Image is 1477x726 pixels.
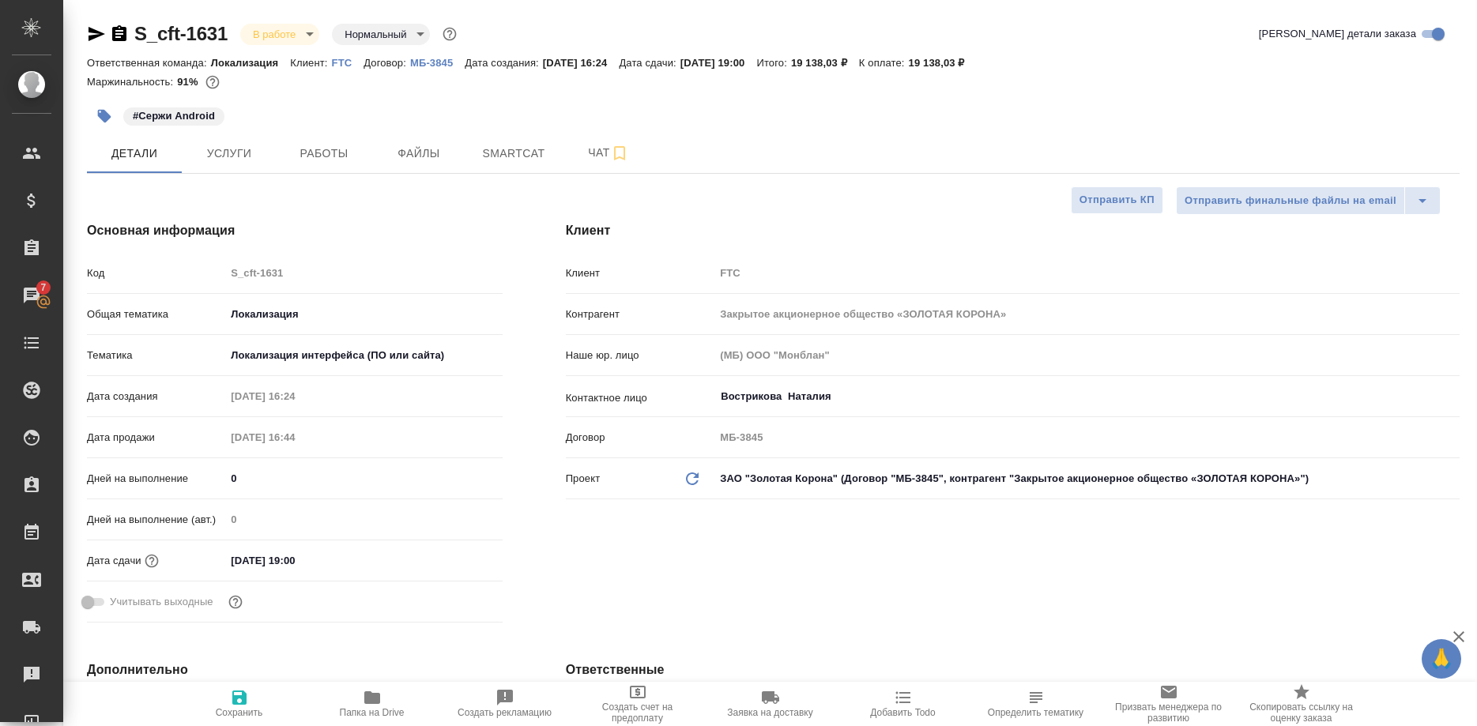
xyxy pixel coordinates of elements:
h4: Дополнительно [87,660,503,679]
p: Маржинальность: [87,76,177,88]
p: Контрагент [566,307,715,322]
p: Наше юр. лицо [566,348,715,363]
span: 🙏 [1428,642,1455,675]
button: Доп статусы указывают на важность/срочность заказа [439,24,460,44]
span: Создать рекламацию [458,707,552,718]
p: К оплате: [859,57,909,69]
button: 🙏 [1422,639,1461,679]
div: ЗАО "Золотая Корона" (Договор "МБ-3845", контрагент "Закрытое акционерное общество «ЗОЛОТАЯ КОРОН... [714,465,1460,492]
svg: Подписаться [610,144,629,163]
a: МБ-3845 [410,55,465,69]
p: 19 138,03 ₽ [909,57,977,69]
button: Сохранить [173,682,306,726]
span: Определить тематику [988,707,1083,718]
span: Сохранить [216,707,263,718]
span: Призвать менеджера по развитию [1112,702,1226,724]
p: Дата создания [87,389,225,404]
button: Заявка на доставку [704,682,837,726]
span: Сержи Android [122,108,226,122]
p: Дата продажи [87,430,225,446]
span: Работы [286,144,362,164]
p: Договор: [364,57,410,69]
span: Детали [96,144,172,164]
p: Дата сдачи [87,553,141,569]
span: Учитывать выходные [110,594,213,610]
input: Пустое поле [225,385,364,408]
p: Договор [566,430,715,446]
input: Пустое поле [714,426,1460,449]
p: Тематика [87,348,225,363]
span: Smartcat [476,144,552,164]
input: Пустое поле [714,303,1460,325]
p: Клиент [566,265,715,281]
a: FTC [332,55,364,69]
h4: Основная информация [87,221,503,240]
button: Папка на Drive [306,682,439,726]
span: Папка на Drive [340,707,405,718]
button: Если добавить услуги и заполнить их объемом, то дата рассчитается автоматически [141,551,162,571]
button: Выбери, если сб и вс нужно считать рабочими днями для выполнения заказа. [225,592,246,612]
span: Добавить Todo [870,707,935,718]
span: Услуги [191,144,267,164]
button: 1491.80 RUB; 0.00 EUR; [202,72,223,92]
button: Создать рекламацию [439,682,571,726]
button: Скопировать ссылку на оценку заказа [1235,682,1368,726]
button: Определить тематику [970,682,1102,726]
h4: Ответственные [566,660,1460,679]
button: Скопировать ссылку для ЯМессенджера [87,24,106,43]
button: Создать счет на предоплату [571,682,704,726]
button: В работе [248,28,300,41]
span: Создать счет на предоплату [581,702,695,724]
button: Нормальный [340,28,411,41]
p: Код [87,265,225,281]
input: Пустое поле [225,261,502,284]
div: Локализация интерфейса (ПО или сайта) [225,342,502,369]
p: FTC [332,57,364,69]
button: Призвать менеджера по развитию [1102,682,1235,726]
button: Отправить финальные файлы на email [1176,186,1405,215]
span: Файлы [381,144,457,164]
input: Пустое поле [714,344,1460,367]
span: Заявка на доставку [727,707,812,718]
p: Ответственная команда: [87,57,211,69]
span: Отправить КП [1079,191,1155,209]
button: Скопировать ссылку [110,24,129,43]
p: 19 138,03 ₽ [791,57,859,69]
input: Пустое поле [225,426,364,449]
a: 7 [4,276,59,315]
p: Локализация [211,57,291,69]
p: Клиент: [290,57,331,69]
span: 7 [31,280,55,295]
p: Дата создания: [465,57,542,69]
p: Дней на выполнение (авт.) [87,512,225,528]
span: Отправить финальные файлы на email [1185,192,1396,210]
input: Пустое поле [225,508,502,531]
span: Чат [571,143,646,163]
button: Добавить тэг [87,99,122,134]
p: [DATE] 16:24 [543,57,620,69]
div: Локализация [225,301,502,328]
p: #Сержи Android [133,108,215,124]
p: Контактное лицо [566,390,715,406]
button: Open [1451,395,1454,398]
p: Общая тематика [87,307,225,322]
button: Добавить Todo [837,682,970,726]
div: В работе [240,24,319,45]
a: S_cft-1631 [134,23,228,44]
p: Дата сдачи: [619,57,680,69]
p: МБ-3845 [410,57,465,69]
p: 91% [177,76,202,88]
h4: Клиент [566,221,1460,240]
input: ✎ Введи что-нибудь [225,549,364,572]
span: Скопировать ссылку на оценку заказа [1245,702,1358,724]
p: Дней на выполнение [87,471,225,487]
p: Итого: [756,57,790,69]
input: ✎ Введи что-нибудь [225,467,502,490]
span: [PERSON_NAME] детали заказа [1259,26,1416,42]
div: В работе [332,24,430,45]
p: Проект [566,471,601,487]
p: [DATE] 19:00 [680,57,757,69]
div: split button [1176,186,1441,215]
input: Пустое поле [714,261,1460,284]
button: Отправить КП [1071,186,1163,214]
